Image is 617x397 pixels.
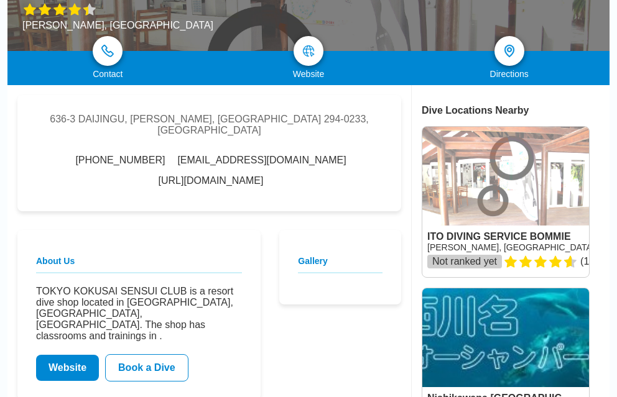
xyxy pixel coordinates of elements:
h2: About Us [36,256,242,273]
div: Website [208,69,409,79]
a: directions [494,36,524,66]
div: 636-3 DAIJINGU, [PERSON_NAME], [GEOGRAPHIC_DATA] 294-0233, [GEOGRAPHIC_DATA] [36,114,383,136]
a: Book a Dive [105,354,188,381]
a: map [294,36,323,66]
p: TOKYO KOKUSAI SENSUI CLUB is a resort dive shop located in [GEOGRAPHIC_DATA], [GEOGRAPHIC_DATA], ... [36,286,242,342]
img: map [302,45,315,57]
span: [PHONE_NUMBER] [75,155,165,166]
a: [URL][DOMAIN_NAME] [159,175,264,186]
div: Dive Locations Nearby [422,105,610,116]
img: phone [101,45,114,57]
div: [PERSON_NAME], [GEOGRAPHIC_DATA] [22,20,254,31]
div: Contact [7,69,208,79]
a: [PERSON_NAME], [GEOGRAPHIC_DATA] [427,242,595,252]
span: [EMAIL_ADDRESS][DOMAIN_NAME] [177,155,346,166]
a: Website [36,355,99,381]
img: directions [502,43,517,58]
h2: Gallery [298,256,383,273]
div: Directions [409,69,610,79]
